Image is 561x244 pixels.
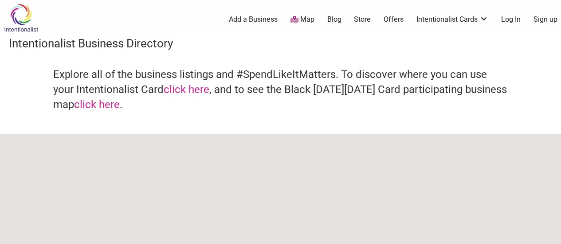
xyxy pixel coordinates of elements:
[53,67,508,112] h4: Explore all of the business listings and #SpendLikeItMatters. To discover where you can use your ...
[229,15,278,24] a: Add a Business
[354,15,371,24] a: Store
[416,15,488,24] a: Intentionalist Cards
[327,15,341,24] a: Blog
[74,98,120,111] a: click here
[290,15,314,25] a: Map
[384,15,404,24] a: Offers
[164,83,209,96] a: click here
[534,15,557,24] a: Sign up
[501,15,521,24] a: Log In
[9,35,552,51] h3: Intentionalist Business Directory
